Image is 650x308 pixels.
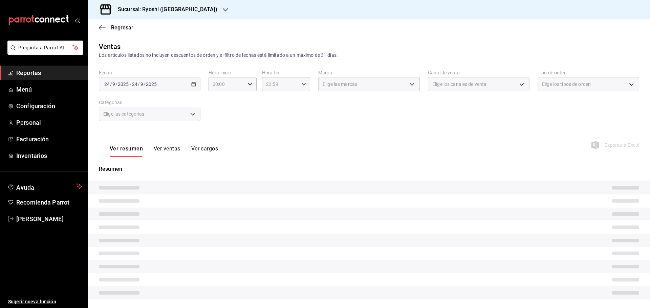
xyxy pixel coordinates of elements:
label: Fecha [99,70,200,75]
span: [PERSON_NAME] [16,214,82,223]
span: / [110,81,112,87]
span: Personal [16,118,82,127]
span: / [115,81,117,87]
button: Ver resumen [110,145,143,157]
p: Resumen [99,165,639,173]
div: Ventas [99,42,121,52]
span: Elige las marcas [323,81,357,88]
span: Facturación [16,135,82,144]
span: Configuración [16,101,82,111]
div: navigation tabs [110,145,218,157]
span: Recomienda Parrot [16,198,82,207]
button: open_drawer_menu [74,18,80,23]
label: Marca [318,70,420,75]
span: Sugerir nueva función [8,298,82,305]
span: Regresar [111,24,133,31]
label: Canal de venta [428,70,529,75]
button: Pregunta a Parrot AI [7,41,83,55]
span: Reportes [16,68,82,77]
button: Regresar [99,24,133,31]
input: -- [104,81,110,87]
input: ---- [146,81,157,87]
a: Pregunta a Parrot AI [5,49,83,56]
span: - [130,81,131,87]
h3: Sucursal: Ryoshi ([GEOGRAPHIC_DATA]) [112,5,217,14]
button: Ver cargos [191,145,218,157]
span: Inventarios [16,151,82,160]
label: Tipo de orden [538,70,639,75]
span: Pregunta a Parrot AI [18,44,73,51]
input: ---- [117,81,129,87]
label: Hora fin [262,70,310,75]
span: Elige los tipos de orden [542,81,591,88]
label: Categorías [99,100,200,105]
span: Elige los canales de venta [432,81,486,88]
span: / [138,81,140,87]
div: Los artículos listados no incluyen descuentos de orden y el filtro de fechas está limitado a un m... [99,52,639,59]
span: Ayuda [16,182,73,190]
label: Hora inicio [209,70,257,75]
span: Elige las categorías [103,111,145,117]
span: / [144,81,146,87]
input: -- [112,81,115,87]
span: Menú [16,85,82,94]
input: -- [140,81,144,87]
input: -- [132,81,138,87]
button: Ver ventas [154,145,180,157]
